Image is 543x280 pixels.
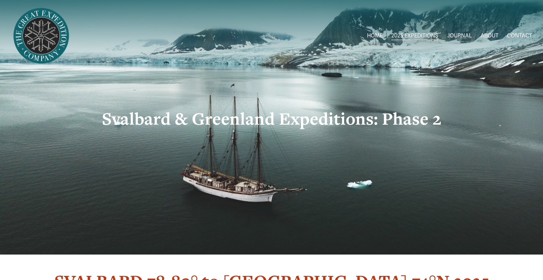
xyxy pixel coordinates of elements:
[480,30,498,41] a: ABOUT
[447,30,472,41] a: JOURNAL
[11,6,72,66] img: Arctic Expeditions
[391,30,438,41] a: folder dropdown
[102,107,441,130] strong: Svalbard & Greenland Expeditions: Phase 2
[367,30,383,41] a: HOME
[507,30,532,41] a: CONTACT
[391,31,438,41] span: 2025 EXPEDITIONS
